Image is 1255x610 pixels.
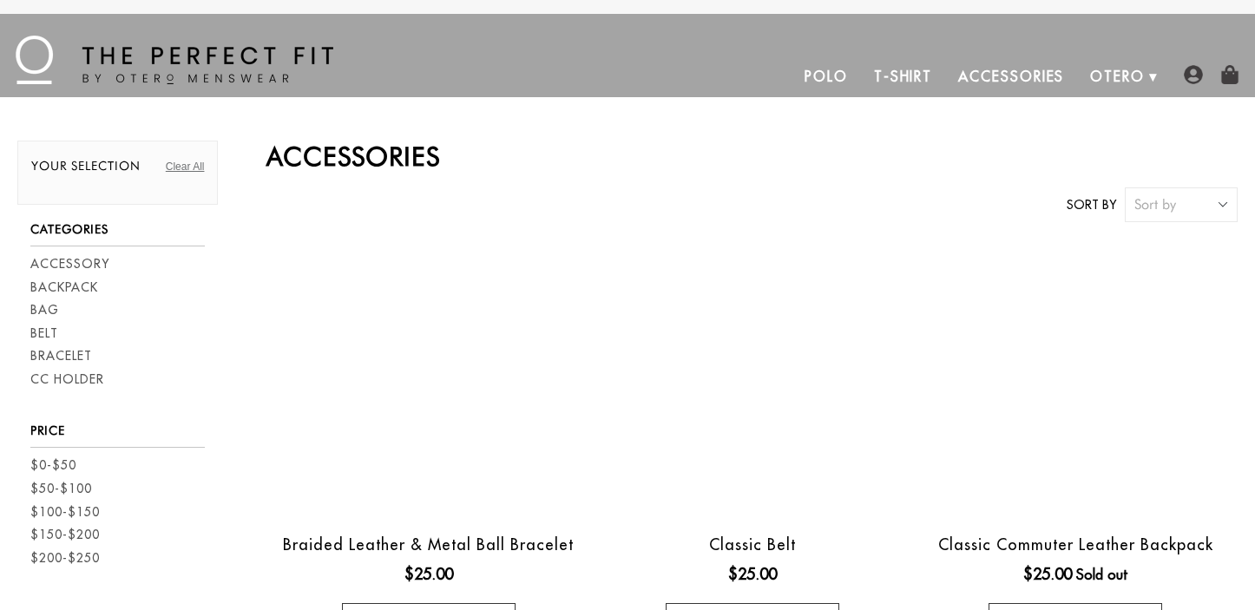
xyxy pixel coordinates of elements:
a: Accessories [945,56,1077,97]
a: leather backpack [918,249,1233,509]
a: Polo [792,56,861,97]
a: Belt [30,325,58,343]
a: CC Holder [30,371,104,389]
img: The Perfect Fit - by Otero Menswear - Logo [16,36,333,84]
img: user-account-icon.png [1184,65,1203,84]
a: Classic Belt [709,535,796,554]
img: shopping-bag-icon.png [1220,65,1239,84]
ins: $25.00 [1023,562,1072,586]
a: $150-$200 [30,526,100,544]
h3: Categories [30,222,205,246]
label: Sort by [1067,196,1116,214]
a: Accessory [30,255,109,273]
a: Classic Commuter Leather Backpack [938,535,1213,554]
a: Otero [1077,56,1158,97]
a: Bracelet [30,347,92,365]
a: $0-$50 [30,456,76,475]
a: Bag [30,301,59,319]
a: $50-$100 [30,480,92,498]
a: $200-$250 [30,549,100,567]
span: Sold out [1076,566,1127,583]
h2: Accessories [266,141,1238,172]
ins: $25.00 [728,562,777,586]
a: T-Shirt [861,56,945,97]
h3: Price [30,423,205,448]
h2: Your selection [31,159,204,182]
a: black braided leather bracelet [271,249,586,509]
a: Backpack [30,279,98,297]
ins: $25.00 [404,562,453,586]
a: Braided Leather & Metal Ball Bracelet [283,535,574,554]
a: Clear All [166,159,205,174]
a: $100-$150 [30,503,100,521]
a: otero menswear classic black leather belt [595,249,910,509]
